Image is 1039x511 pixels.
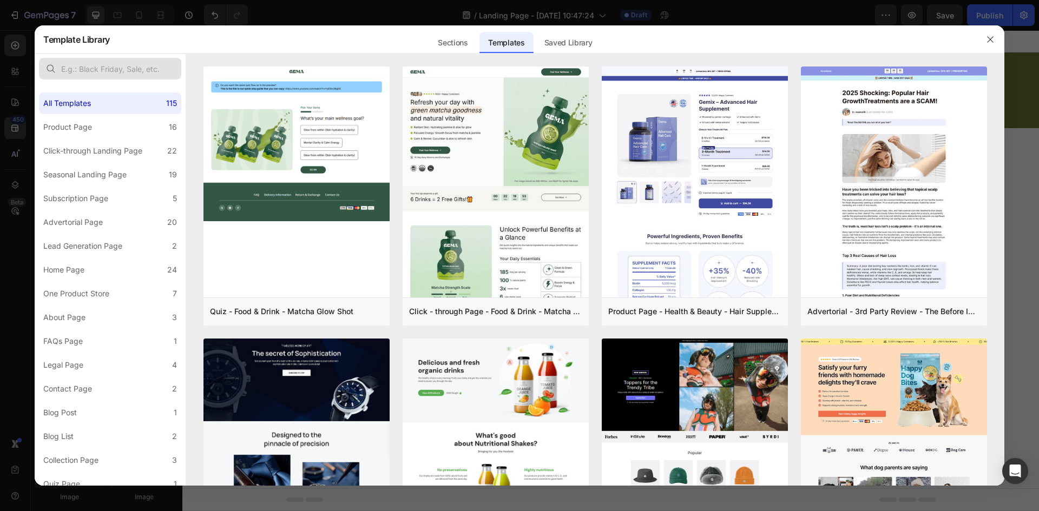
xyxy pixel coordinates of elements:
div: 2 [172,240,177,253]
div: 2 [172,430,177,443]
span: then drag & drop elements [468,151,549,161]
div: FAQs Page [43,335,83,348]
div: Home Page [43,263,84,276]
div: Templates [479,32,533,54]
input: E.g.: Black Friday, Sale, etc. [39,58,181,79]
span: inspired by CRO experts [307,151,381,161]
div: 22 [167,144,177,157]
div: 5 [173,192,177,205]
div: About Page [43,311,86,324]
div: Seasonal Landing Page [43,168,127,181]
div: Contact Page [43,382,92,395]
div: Add blank section [476,138,542,149]
div: 1 [174,335,177,348]
div: Quiz Page [43,477,80,490]
div: All Templates [43,97,91,110]
div: Open Intercom Messenger [1002,458,1028,484]
div: 19 [169,168,177,181]
div: Collection Page [43,454,98,467]
div: 3 [172,311,177,324]
div: Blog Post [43,406,77,419]
div: 2 [172,382,177,395]
div: 24 [167,263,177,276]
div: Choose templates [312,138,377,149]
div: 7 [173,287,177,300]
div: Blog List [43,430,74,443]
div: 3 [172,454,177,467]
div: 4 [172,359,177,371]
div: 1 [174,477,177,490]
div: 20 [167,216,177,229]
div: Advertorial - 3rd Party Review - The Before Image - Hair Supplement [807,305,981,318]
div: Lead Generation Page [43,240,122,253]
div: Saved Library [536,32,601,54]
div: Click-through Landing Page [43,144,142,157]
div: Product Page [43,121,92,134]
div: Product Page - Health & Beauty - Hair Supplement [608,305,781,318]
div: One Product Store [43,287,109,300]
div: Generate layout [397,138,453,149]
div: Legal Page [43,359,83,371]
div: 1 [174,406,177,419]
span: from URL or image [396,151,453,161]
div: Click - through Page - Food & Drink - Matcha Glow Shot [409,305,582,318]
div: 16 [169,121,177,134]
span: Add section [403,114,454,125]
div: Advertorial Page [43,216,103,229]
div: 115 [166,97,177,110]
div: Subscription Page [43,192,108,205]
h2: Template Library [43,25,110,54]
div: Quiz - Food & Drink - Matcha Glow Shot [210,305,353,318]
img: quiz-1.png [203,67,390,221]
div: Sections [429,32,476,54]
